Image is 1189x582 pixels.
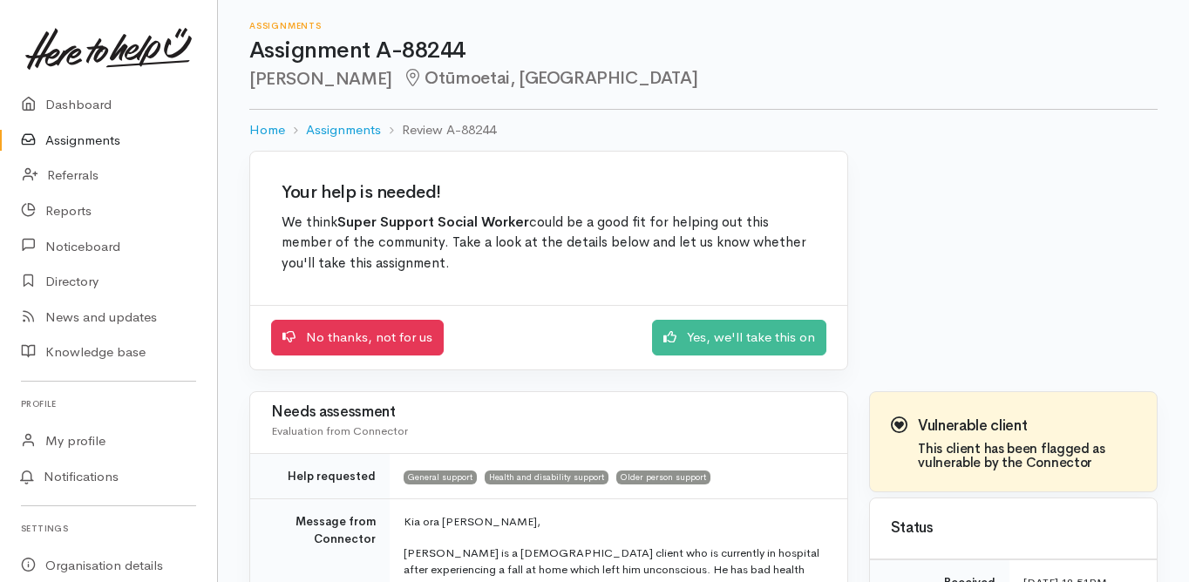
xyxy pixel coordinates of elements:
h3: Needs assessment [271,404,826,421]
span: General support [404,470,477,484]
a: Yes, we'll take this on [652,320,826,355]
span: Health and disability support [485,470,608,484]
td: Help requested [250,453,390,499]
span: Evaluation from Connector [271,423,408,438]
h3: Vulnerable client [918,418,1136,435]
h6: Profile [21,392,196,416]
nav: breadcrumb [249,110,1158,151]
h2: [PERSON_NAME] [249,69,1158,89]
h6: Settings [21,517,196,540]
li: Review A-88244 [381,120,496,140]
a: No thanks, not for us [271,320,444,355]
p: We think could be a good fit for helping out this member of the community. Take a look at the det... [282,213,816,274]
h2: Your help is needed! [282,183,816,202]
p: Kia ora [PERSON_NAME], [404,513,826,531]
h3: Status [891,520,1136,537]
a: Assignments [306,120,381,140]
h6: Assignments [249,21,1158,30]
b: Super Support Social Worker [337,213,529,231]
a: Home [249,120,285,140]
span: Older person support [616,470,710,484]
h4: This client has been flagged as vulnerable by the Connector [918,442,1136,470]
h1: Assignment A-88244 [249,38,1158,64]
span: Otūmoetai, [GEOGRAPHIC_DATA] [403,67,697,89]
